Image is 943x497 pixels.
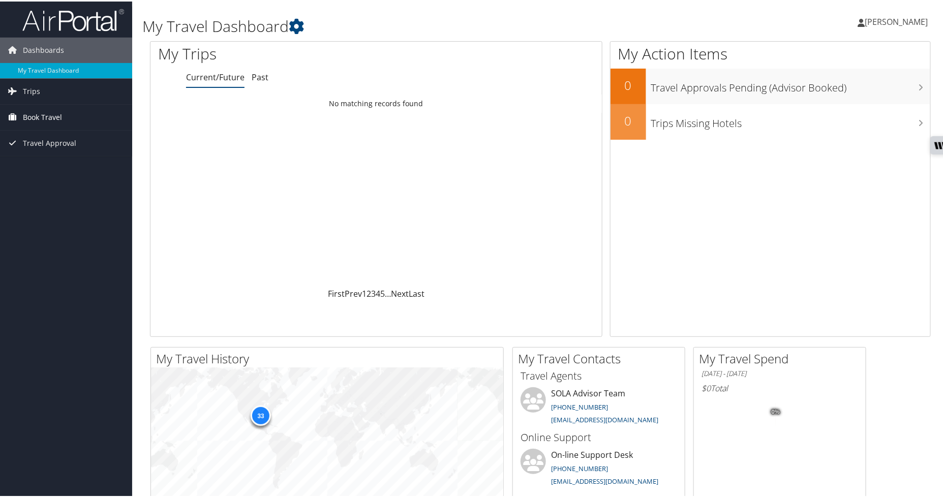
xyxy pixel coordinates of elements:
[521,367,677,382] h3: Travel Agents
[699,349,866,366] h2: My Travel Spend
[23,129,76,154] span: Travel Approval
[702,381,711,392] span: $0
[515,386,682,427] li: SOLA Advisor Team
[611,75,646,92] h2: 0
[150,93,602,111] td: No matching records found
[611,111,646,128] h2: 0
[385,287,391,298] span: …
[367,287,371,298] a: 2
[23,77,40,103] span: Trips
[651,74,930,94] h3: Travel Approvals Pending (Advisor Booked)
[521,429,677,443] h3: Online Support
[158,42,406,63] h1: My Trips
[551,462,608,472] a: [PHONE_NUMBER]
[156,349,503,366] h2: My Travel History
[23,36,64,61] span: Dashboards
[23,103,62,129] span: Book Travel
[391,287,409,298] a: Next
[702,381,858,392] h6: Total
[651,110,930,129] h3: Trips Missing Hotels
[371,287,376,298] a: 3
[142,14,673,36] h1: My Travel Dashboard
[376,287,380,298] a: 4
[328,287,345,298] a: First
[551,475,658,484] a: [EMAIL_ADDRESS][DOMAIN_NAME]
[22,7,124,30] img: airportal-logo.png
[380,287,385,298] a: 5
[515,447,682,489] li: On-line Support Desk
[702,367,858,377] h6: [DATE] - [DATE]
[858,5,938,36] a: [PERSON_NAME]
[611,103,930,138] a: 0Trips Missing Hotels
[551,401,608,410] a: [PHONE_NUMBER]
[611,42,930,63] h1: My Action Items
[551,414,658,423] a: [EMAIL_ADDRESS][DOMAIN_NAME]
[611,67,930,103] a: 0Travel Approvals Pending (Advisor Booked)
[409,287,424,298] a: Last
[518,349,685,366] h2: My Travel Contacts
[186,70,245,81] a: Current/Future
[251,404,271,424] div: 33
[345,287,362,298] a: Prev
[865,15,928,26] span: [PERSON_NAME]
[252,70,268,81] a: Past
[362,287,367,298] a: 1
[772,408,780,414] tspan: 0%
